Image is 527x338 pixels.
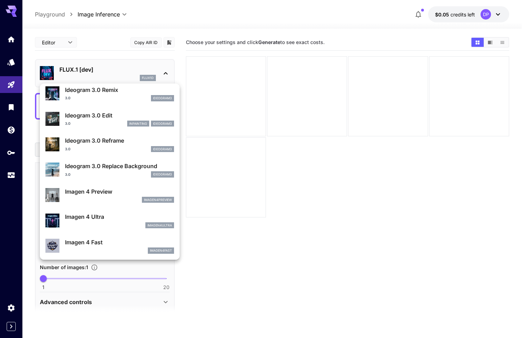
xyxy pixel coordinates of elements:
[65,95,71,101] p: 3.0
[45,185,174,206] div: Imagen 4 Previewimagen4preview
[153,147,172,152] p: ideogram3
[153,172,172,177] p: ideogram3
[65,111,174,120] p: Ideogram 3.0 Edit
[150,248,172,253] p: imagen4fast
[65,146,71,152] p: 3.0
[45,134,174,155] div: Ideogram 3.0 Reframe3.0ideogram3
[129,121,147,126] p: inpainting
[147,223,172,228] p: imagen4ultra
[65,121,71,126] p: 3.0
[45,235,174,257] div: Imagen 4 Fastimagen4fast
[65,213,174,221] p: Imagen 4 Ultra
[45,159,174,180] div: Ideogram 3.0 Replace Background3.0ideogram3
[65,187,174,196] p: Imagen 4 Preview
[153,96,172,101] p: ideogram3
[65,136,174,145] p: Ideogram 3.0 Reframe
[492,304,527,338] iframe: Chat Widget
[144,197,172,202] p: imagen4preview
[65,86,174,94] p: Ideogram 3.0 Remix
[153,121,172,126] p: ideogram3
[65,238,174,246] p: Imagen 4 Fast
[65,172,71,177] p: 3.0
[65,162,174,170] p: Ideogram 3.0 Replace Background
[45,108,174,130] div: Ideogram 3.0 Edit3.0inpaintingideogram3
[45,210,174,231] div: Imagen 4 Ultraimagen4ultra
[45,83,174,104] div: Ideogram 3.0 Remix3.0ideogram3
